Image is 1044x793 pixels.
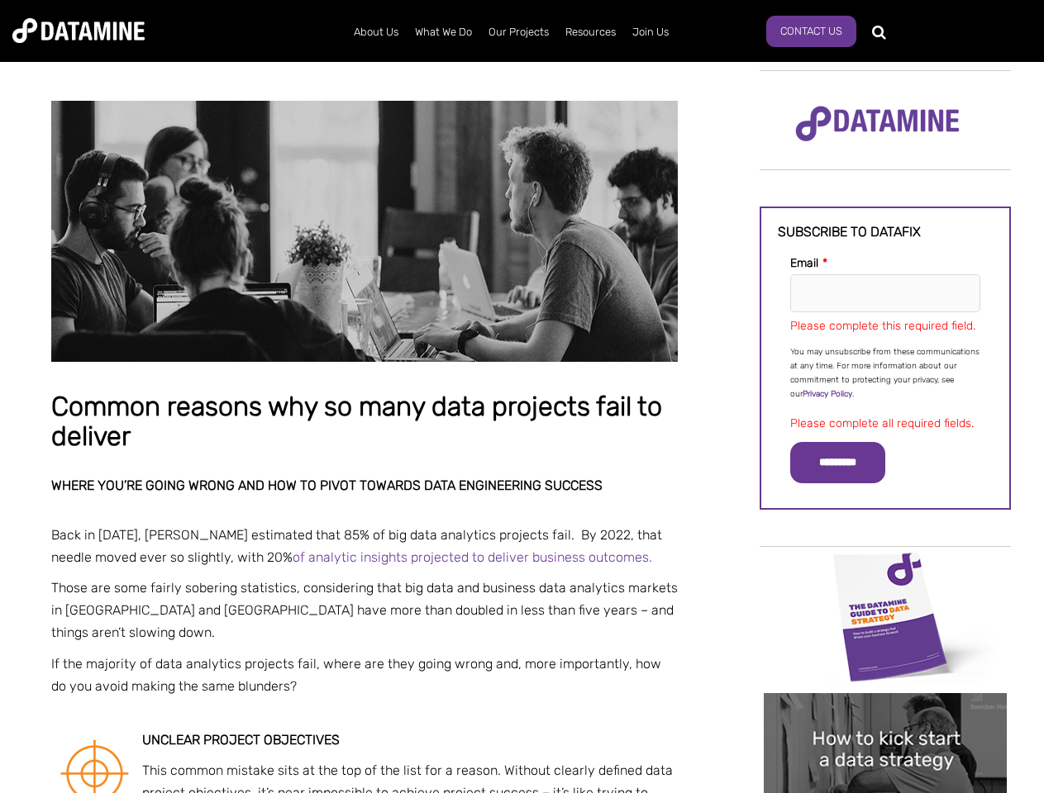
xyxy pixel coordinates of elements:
p: If the majority of data analytics projects fail, where are they going wrong and, more importantly... [51,653,678,697]
strong: Unclear project objectives [142,732,340,748]
img: Data Strategy Cover thumbnail [764,548,1007,685]
a: What We Do [407,11,480,54]
a: Join Us [624,11,677,54]
a: Resources [557,11,624,54]
p: You may unsubscribe from these communications at any time. For more information about our commitm... [790,345,980,401]
h3: Subscribe to datafix [778,225,993,240]
h2: Where you’re going wrong and how to pivot towards data engineering success [51,478,678,493]
label: Please complete this required field. [790,319,975,333]
a: Contact Us [766,16,856,47]
a: About Us [346,11,407,54]
label: Please complete all required fields. [790,416,974,430]
p: Those are some fairly sobering statistics, considering that big data and business data analytics ... [51,577,678,644]
a: of analytic insights projected to deliver business outcomes. [293,549,652,565]
img: Datamine [12,18,145,43]
span: Email [790,256,818,270]
h1: Common reasons why so many data projects fail to deliver [51,392,678,451]
img: Common reasons why so many data projects fail to deliver [51,101,678,362]
img: Datamine Logo No Strapline - Purple [784,95,970,153]
a: Our Projects [480,11,557,54]
a: Privacy Policy [803,389,852,399]
p: Back in [DATE], [PERSON_NAME] estimated that 85% of big data analytics projects fail. By 2022, th... [51,524,678,568]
